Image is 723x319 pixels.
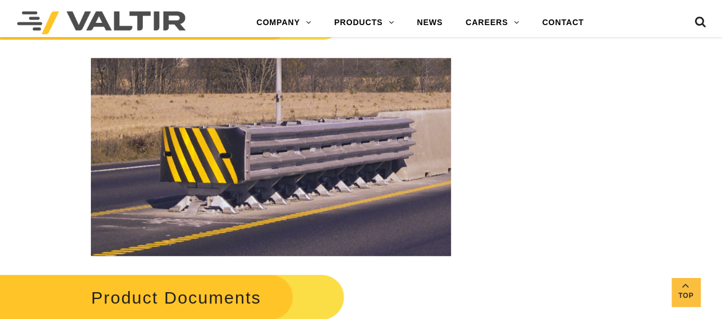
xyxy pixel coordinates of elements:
[672,278,700,306] a: Top
[405,11,454,34] a: NEWS
[323,11,406,34] a: PRODUCTS
[672,289,700,302] span: Top
[530,11,595,34] a: CONTACT
[454,11,531,34] a: CAREERS
[245,11,323,34] a: COMPANY
[17,11,186,34] img: Valtir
